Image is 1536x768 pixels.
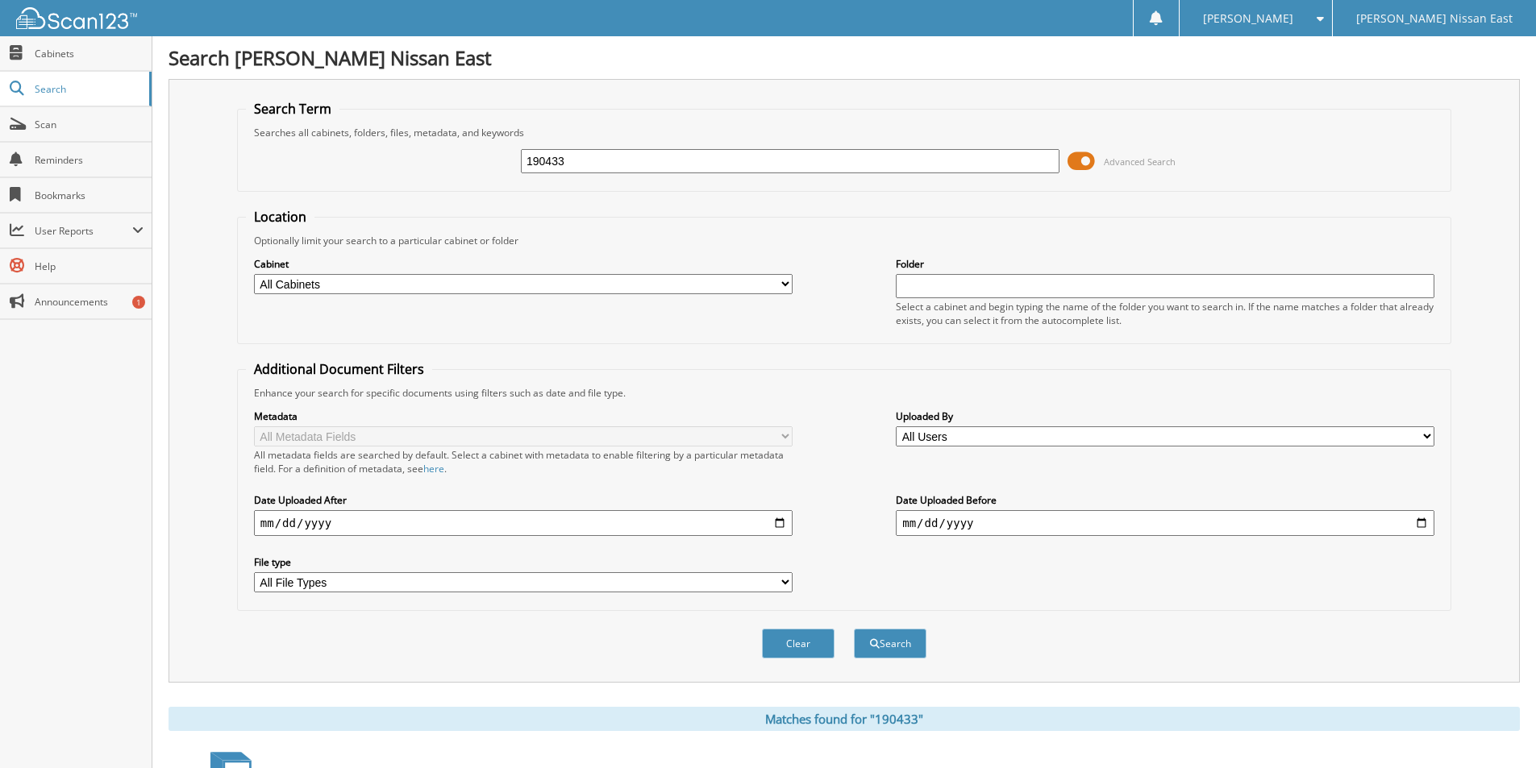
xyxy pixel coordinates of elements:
legend: Location [246,208,314,226]
div: 1 [132,296,145,309]
div: Optionally limit your search to a particular cabinet or folder [246,234,1442,247]
span: Scan [35,118,144,131]
input: start [254,510,793,536]
div: Select a cabinet and begin typing the name of the folder you want to search in. If the name match... [896,300,1434,327]
span: [PERSON_NAME] Nissan East [1356,14,1513,23]
div: All metadata fields are searched by default. Select a cabinet with metadata to enable filtering b... [254,448,793,475]
legend: Search Term [246,100,339,118]
label: Date Uploaded Before [896,493,1434,507]
label: Cabinet [254,257,793,271]
label: File type [254,555,793,569]
button: Clear [762,629,835,658]
img: scan123-logo-white.svg [16,7,137,29]
div: Searches all cabinets, folders, files, metadata, and keywords [246,126,1442,139]
legend: Additional Document Filters [246,360,432,378]
label: Uploaded By [896,409,1434,423]
span: Advanced Search [1104,156,1176,168]
label: Date Uploaded After [254,493,793,507]
a: here [423,462,444,475]
div: Enhance your search for specific documents using filters such as date and file type. [246,386,1442,400]
button: Search [854,629,926,658]
span: Bookmarks [35,189,144,202]
span: Search [35,82,141,96]
div: Matches found for "190433" [169,707,1520,731]
span: [PERSON_NAME] [1203,14,1293,23]
span: Announcements [35,295,144,309]
h1: Search [PERSON_NAME] Nissan East [169,44,1520,71]
span: Reminders [35,153,144,167]
label: Metadata [254,409,793,423]
span: Cabinets [35,47,144,60]
input: end [896,510,1434,536]
span: User Reports [35,224,132,238]
label: Folder [896,257,1434,271]
span: Help [35,259,144,273]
